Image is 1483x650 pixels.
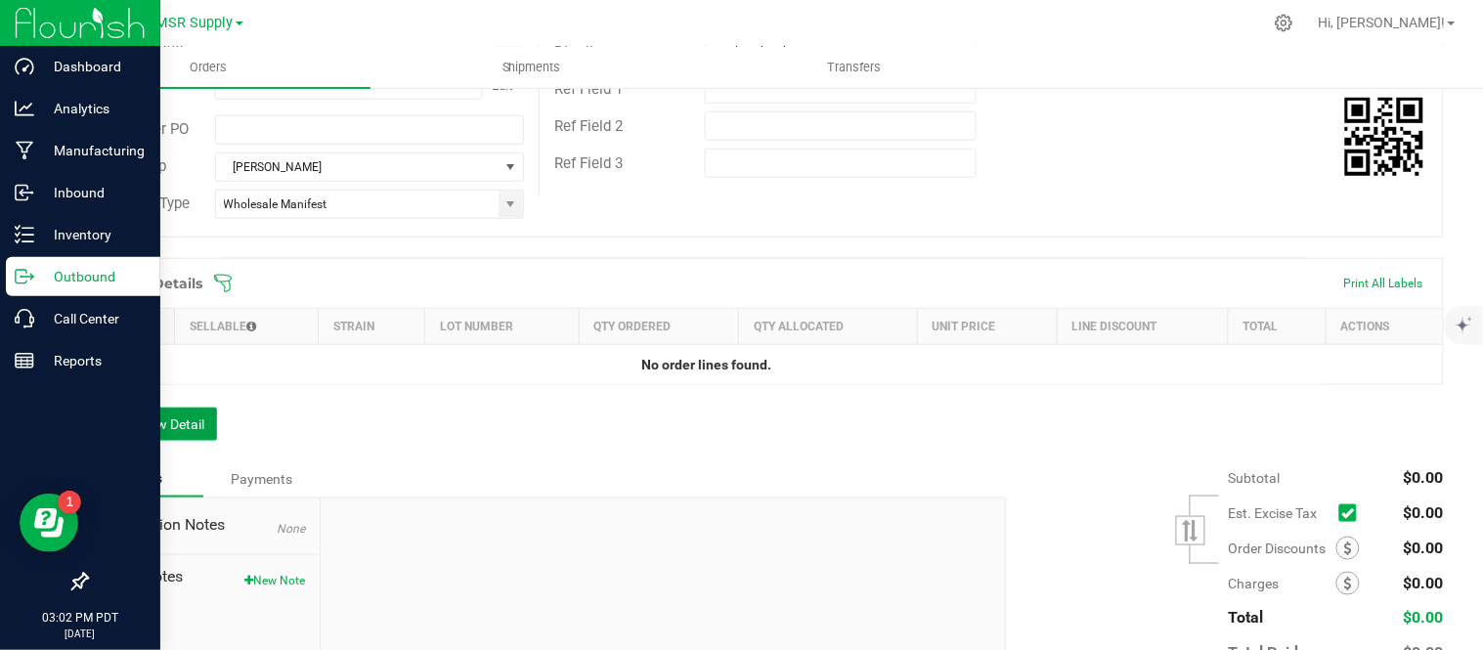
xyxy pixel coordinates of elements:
[1229,308,1327,344] th: Total
[163,59,253,76] span: Orders
[34,223,152,246] p: Inventory
[203,461,321,497] div: Payments
[1339,499,1366,526] span: Calculate excise tax
[1404,574,1444,592] span: $0.00
[15,267,34,286] inline-svg: Outbound
[102,565,305,588] span: Order Notes
[9,627,152,641] p: [DATE]
[554,80,623,98] span: Ref Field 1
[34,307,152,330] p: Call Center
[641,357,771,372] strong: No order lines found.
[917,308,1057,344] th: Unit Price
[15,99,34,118] inline-svg: Analytics
[58,491,81,514] iframe: Resource center unread badge
[1345,98,1423,176] qrcode: 00009503
[15,183,34,202] inline-svg: Inbound
[34,139,152,162] p: Manufacturing
[579,308,739,344] th: Qty Ordered
[1404,503,1444,522] span: $0.00
[1404,468,1444,487] span: $0.00
[244,572,305,589] button: New Note
[1326,308,1443,344] th: Actions
[1404,539,1444,557] span: $0.00
[277,522,305,536] span: None
[1404,609,1444,628] span: $0.00
[476,59,588,76] span: Shipments
[554,154,623,172] span: Ref Field 3
[1319,15,1446,30] span: Hi, [PERSON_NAME]!
[175,308,319,344] th: Sellable
[1229,576,1336,591] span: Charges
[15,141,34,160] inline-svg: Manufacturing
[1345,98,1423,176] img: Scan me!
[319,308,425,344] th: Strain
[739,308,918,344] th: Qty Allocated
[20,494,78,552] iframe: Resource center
[1229,541,1336,556] span: Order Discounts
[156,15,234,31] span: MSR Supply
[34,349,152,372] p: Reports
[1272,14,1296,32] div: Manage settings
[802,59,908,76] span: Transfers
[554,117,623,135] span: Ref Field 2
[15,309,34,328] inline-svg: Call Center
[9,609,152,627] p: 03:02 PM PDT
[15,351,34,370] inline-svg: Reports
[1229,609,1264,628] span: Total
[34,55,152,78] p: Dashboard
[34,181,152,204] p: Inbound
[15,225,34,244] inline-svg: Inventory
[34,265,152,288] p: Outbound
[693,47,1017,88] a: Transfers
[1229,470,1281,486] span: Subtotal
[15,57,34,76] inline-svg: Dashboard
[102,513,305,537] span: Destination Notes
[371,47,694,88] a: Shipments
[216,153,500,181] span: [PERSON_NAME]
[1229,505,1331,521] span: Est. Excise Tax
[1057,308,1228,344] th: Line Discount
[34,97,152,120] p: Analytics
[47,47,371,88] a: Orders
[424,308,579,344] th: Lot Number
